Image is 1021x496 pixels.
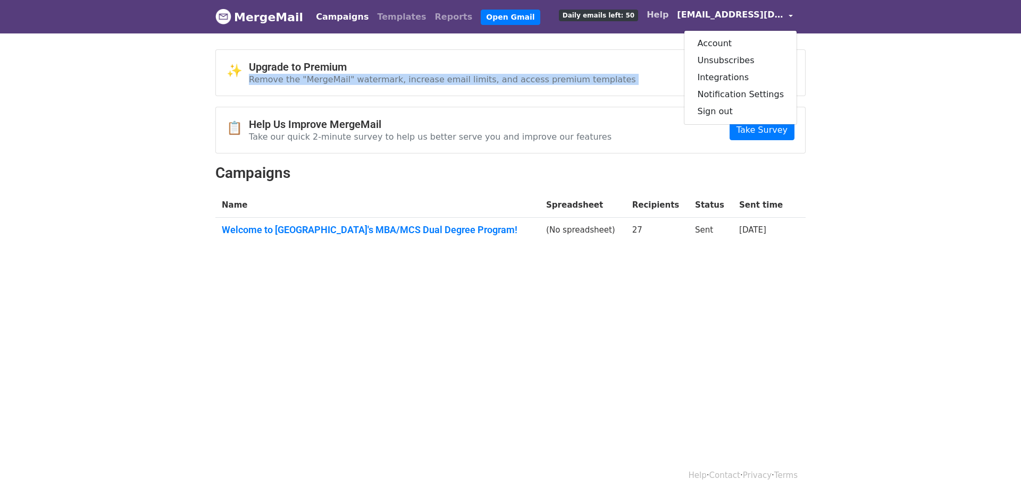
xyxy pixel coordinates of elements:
td: Sent [689,218,733,246]
h4: Help Us Improve MergeMail [249,118,612,131]
th: Recipients [626,193,689,218]
div: [EMAIL_ADDRESS][DOMAIN_NAME] [684,30,797,125]
h4: Upgrade to Premium [249,61,636,73]
a: Open Gmail [481,10,540,25]
a: Terms [774,471,798,480]
a: Welcome to [GEOGRAPHIC_DATA]'s MBA/MCS Dual Degree Program! [222,224,533,236]
a: Sign out [684,103,797,120]
span: 📋 [227,121,249,136]
a: Account [684,35,797,52]
span: ✨ [227,63,249,79]
td: (No spreadsheet) [540,218,626,246]
a: MergeMail [215,6,303,28]
iframe: Chat Widget [968,445,1021,496]
a: Privacy [743,471,772,480]
a: Integrations [684,69,797,86]
td: 27 [626,218,689,246]
th: Sent time [733,193,792,218]
a: Daily emails left: 50 [555,4,642,25]
img: MergeMail logo [215,8,231,24]
a: Take Survey [730,120,794,140]
span: Daily emails left: 50 [559,10,638,21]
a: Help [689,471,707,480]
a: [EMAIL_ADDRESS][DOMAIN_NAME] [673,4,797,29]
th: Name [215,193,540,218]
p: Take our quick 2-minute survey to help us better serve you and improve our features [249,131,612,142]
a: Notification Settings [684,86,797,103]
th: Status [689,193,733,218]
a: [DATE] [739,225,766,235]
p: Remove the "MergeMail" watermark, increase email limits, and access premium templates [249,74,636,85]
a: Contact [709,471,740,480]
a: Reports [431,6,477,28]
span: [EMAIL_ADDRESS][DOMAIN_NAME] [677,8,783,21]
a: Help [642,4,673,25]
h2: Campaigns [215,164,806,182]
a: Templates [373,6,430,28]
a: Campaigns [312,6,373,28]
th: Spreadsheet [540,193,626,218]
a: Unsubscribes [684,52,797,69]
